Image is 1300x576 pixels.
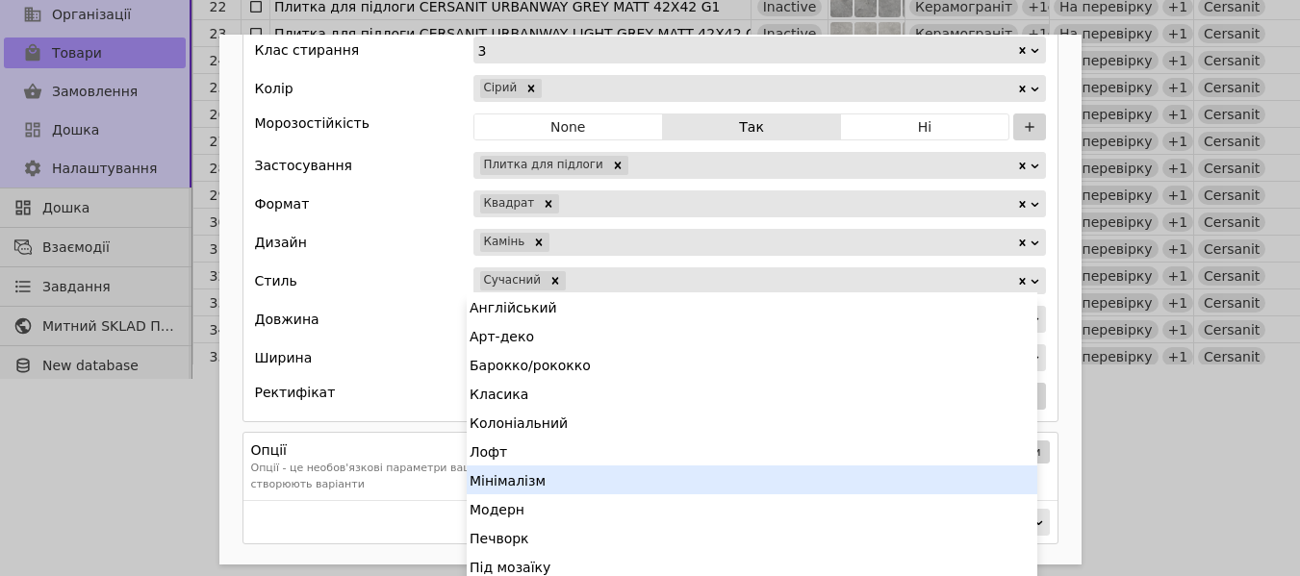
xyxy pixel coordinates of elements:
[474,113,663,140] button: None
[663,113,841,140] button: Так
[219,35,1082,564] div: Add Opportunity
[255,190,310,217] div: Формат
[255,267,297,294] div: Стиль
[480,194,539,213] div: Квадрат
[251,461,930,492] p: Опції - це необов'язкові параметри вашого товару. Загальні опції: Розмір, [GEOGRAPHIC_DATA]. Комб...
[841,113,1007,140] button: Ні
[255,152,353,179] div: Застосування
[255,75,293,102] div: Колір
[255,229,307,256] div: Дизайн
[480,233,529,252] div: Камінь
[480,271,545,290] div: Сучасний
[255,306,319,333] div: Довжина
[607,156,628,175] div: Remove Плитка для підлоги
[480,156,607,175] div: Плитка для підлоги
[467,465,1037,494] div: Мінімалізм
[478,38,1016,63] div: 3
[538,194,559,213] div: Remove Квадрат
[255,344,313,371] div: Ширина
[255,113,473,140] div: Морозостійкість
[467,494,1037,523] div: Модерн
[255,383,473,410] div: Ректифікат
[467,523,1037,552] div: Печворк
[467,292,1037,321] div: Англійський
[251,440,930,461] h3: Опції
[528,233,549,252] div: Remove Камінь
[480,79,522,98] div: Сірий
[467,350,1037,379] div: Барокко/рококко
[521,79,542,98] div: Remove Сірий
[255,37,360,63] div: Клас стирання
[467,321,1037,350] div: Арт-деко
[545,271,566,290] div: Remove Сучасний
[467,437,1037,465] div: Лофт
[467,408,1037,437] div: Колоніальний
[467,379,1037,408] div: Класика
